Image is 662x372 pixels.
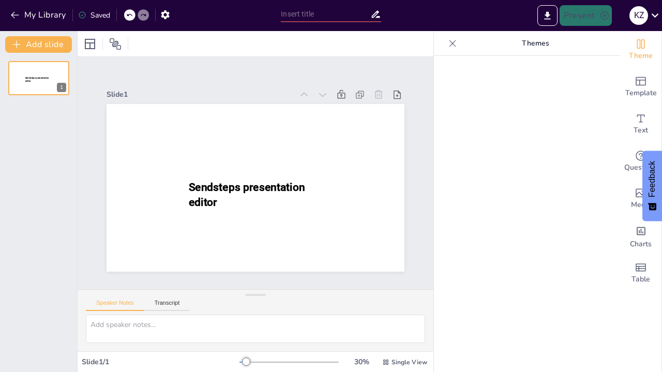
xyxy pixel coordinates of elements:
span: Sendsteps presentation editor [25,77,49,82]
span: Questions [624,162,658,173]
span: Template [625,87,657,99]
button: Speaker Notes [86,300,144,311]
div: Slide 1 / 1 [82,357,239,367]
button: Feedback - Show survey [642,151,662,221]
span: Table [631,274,650,285]
input: Insert title [281,7,370,22]
button: Present [560,5,611,26]
div: 1 [57,83,66,92]
div: Sendsteps presentation editor1 [8,61,69,95]
button: K Z [629,5,648,26]
div: Add charts and graphs [620,217,661,255]
span: Text [634,125,648,136]
div: Add text boxes [620,106,661,143]
button: My Library [8,7,70,23]
div: 30 % [349,357,374,367]
div: Slide 1 [107,90,293,99]
span: Feedback [648,161,657,197]
div: Change the overall theme [620,31,661,68]
button: Transcript [144,300,190,311]
div: Add a table [620,255,661,292]
p: Themes [461,31,610,56]
button: Export to PowerPoint [537,5,558,26]
span: Charts [630,239,652,250]
div: Layout [82,36,98,52]
span: Media [631,199,651,211]
span: Single View [392,358,427,366]
div: Get real-time input from your audience [620,143,661,180]
div: K Z [629,6,648,25]
span: Sendsteps presentation editor [189,181,305,209]
span: Theme [629,50,653,62]
div: Add ready made slides [620,68,661,106]
span: Position [109,38,122,50]
div: Add images, graphics, shapes or video [620,180,661,217]
div: Saved [78,10,110,20]
button: Add slide [5,36,72,53]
